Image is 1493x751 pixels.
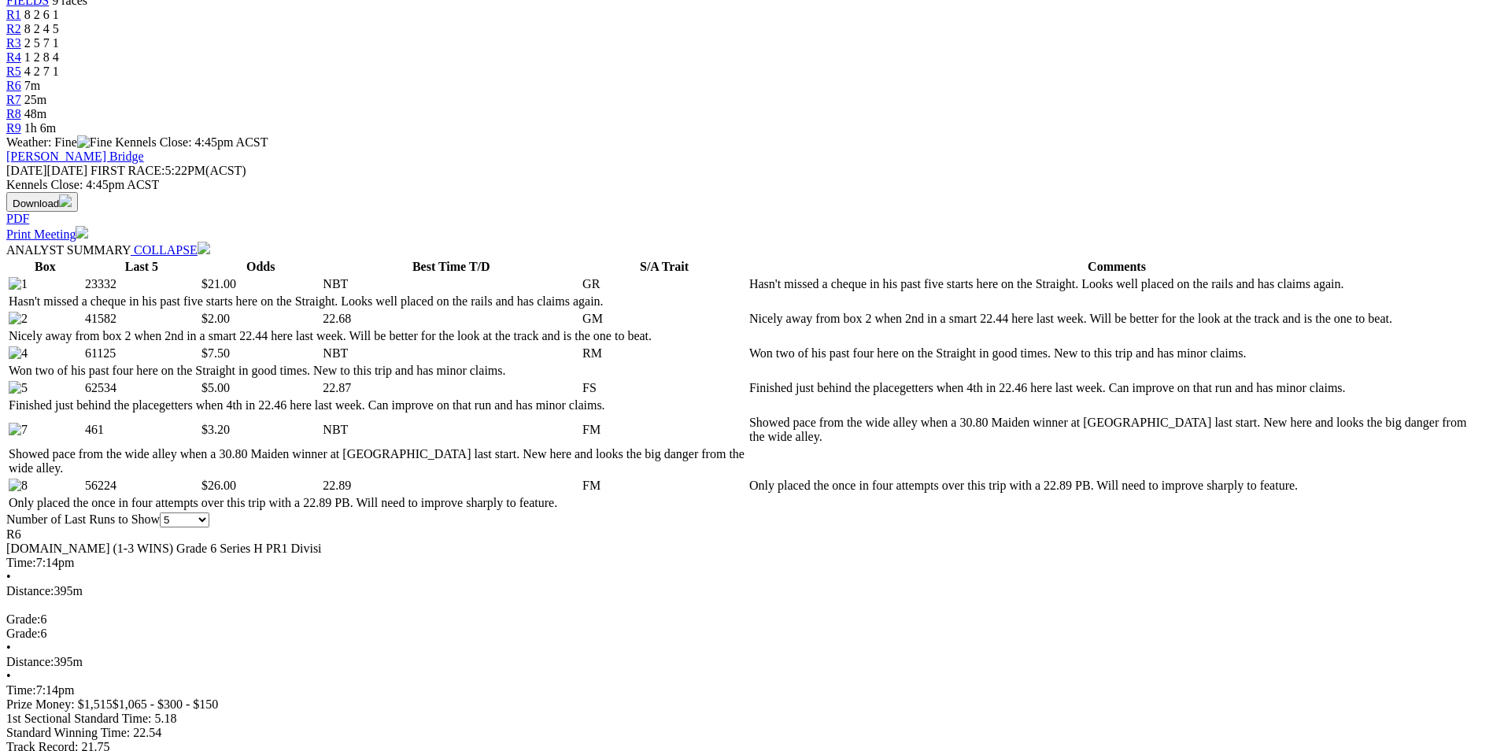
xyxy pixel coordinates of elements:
[6,135,115,149] span: Weather: Fine
[6,36,21,50] a: R3
[201,346,230,360] span: $7.50
[322,380,580,396] td: 22.87
[6,641,11,654] span: •
[9,346,28,361] img: 4
[582,259,747,275] th: S/A Trait
[59,194,72,207] img: download.svg
[154,712,176,725] span: 5.18
[9,277,28,291] img: 1
[6,93,21,106] a: R7
[322,415,580,445] td: NBT
[322,276,580,292] td: NBT
[8,446,747,476] td: Showed pace from the wide alley when a 30.80 Maiden winner at [GEOGRAPHIC_DATA] last start. New h...
[322,259,580,275] th: Best Time T/D
[6,242,1487,257] div: ANALYST SUMMARY
[201,277,236,290] span: $21.00
[6,164,87,177] span: [DATE]
[6,683,36,697] span: Time:
[131,243,210,257] a: COLLAPSE
[6,527,21,541] span: R6
[748,415,1485,445] td: Showed pace from the wide alley when a 30.80 Maiden winner at [GEOGRAPHIC_DATA] last start. New h...
[9,423,28,437] img: 7
[84,276,199,292] td: 23332
[6,627,41,640] span: Grade:
[6,556,36,569] span: Time:
[6,121,21,135] a: R9
[6,65,21,78] a: R5
[6,107,21,120] a: R8
[582,276,747,292] td: GR
[6,212,29,225] a: PDF
[24,22,59,35] span: 8 2 4 5
[24,107,46,120] span: 48m
[9,381,28,395] img: 5
[748,478,1485,494] td: Only placed the once in four attempts over this trip with a 22.89 PB. Will need to improve sharpl...
[6,612,1487,627] div: 6
[77,135,112,150] img: Fine
[6,712,151,725] span: 1st Sectional Standard Time:
[6,192,78,212] button: Download
[201,479,236,492] span: $26.00
[6,584,1487,598] div: 395m
[6,164,47,177] span: [DATE]
[8,259,83,275] th: Box
[201,423,230,436] span: $3.20
[9,312,28,326] img: 2
[582,478,747,494] td: FM
[133,726,161,739] span: 22.54
[748,276,1485,292] td: Hasn't missed a cheque in his past five starts here on the Straight. Looks well placed on the rai...
[6,228,88,241] a: Print Meeting
[748,311,1485,327] td: Nicely away from box 2 when 2nd in a smart 22.44 here last week. Will be better for the look at t...
[76,226,88,239] img: printer.svg
[24,50,59,64] span: 1 2 8 4
[6,512,1487,527] div: Number of Last Runs to Show
[6,8,21,21] a: R1
[24,93,46,106] span: 25m
[84,478,199,494] td: 56224
[84,415,199,445] td: 461
[91,164,246,177] span: 5:22PM(ACST)
[6,655,54,668] span: Distance:
[6,584,54,597] span: Distance:
[134,243,198,257] span: COLLAPSE
[6,697,1487,712] div: Prize Money: $1,515
[24,8,59,21] span: 8 2 6 1
[84,259,199,275] th: Last 5
[322,478,580,494] td: 22.89
[84,346,199,361] td: 61125
[582,415,747,445] td: FM
[198,242,210,254] img: chevron-down-white.svg
[24,65,59,78] span: 4 2 7 1
[115,135,268,149] span: Kennels Close: 4:45pm ACST
[201,259,320,275] th: Odds
[6,669,11,683] span: •
[6,50,21,64] a: R4
[6,612,41,626] span: Grade:
[748,259,1485,275] th: Comments
[6,570,11,583] span: •
[6,542,1487,556] div: [DOMAIN_NAME] (1-3 WINS) Grade 6 Series H PR1 Divisi
[201,381,230,394] span: $5.00
[6,627,1487,641] div: 6
[113,697,219,711] span: $1,065 - $300 - $150
[6,556,1487,570] div: 7:14pm
[322,311,580,327] td: 22.68
[582,346,747,361] td: RM
[6,79,21,92] a: R6
[6,178,1487,192] div: Kennels Close: 4:45pm ACST
[8,328,747,344] td: Nicely away from box 2 when 2nd in a smart 22.44 here last week. Will be better for the look at t...
[6,212,1487,226] div: Download
[322,346,580,361] td: NBT
[8,363,747,379] td: Won two of his past four here on the Straight in good times. New to this trip and has minor claims.
[9,479,28,493] img: 8
[748,346,1485,361] td: Won two of his past four here on the Straight in good times. New to this trip and has minor claims.
[24,121,56,135] span: 1h 6m
[201,312,230,325] span: $2.00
